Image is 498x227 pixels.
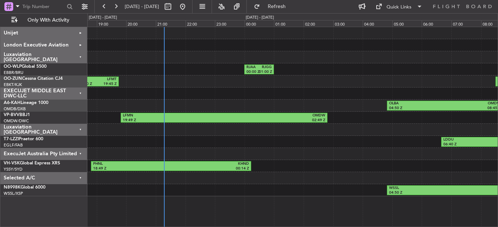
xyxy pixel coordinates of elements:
[245,20,274,27] div: 00:00
[4,167,22,172] a: YSSY/SYD
[4,142,23,148] a: EGLF/FAB
[79,77,98,82] div: EBCI
[79,82,98,87] div: 18:20 Z
[22,1,65,12] input: Trip Number
[4,113,30,117] a: VP-BVVBBJ1
[389,190,497,196] div: 04:50 Z
[224,118,325,123] div: 02:49 Z
[4,101,21,105] span: A6-KAH
[97,20,127,27] div: 19:00
[224,113,325,118] div: OMDW
[98,82,116,87] div: 19:45 Z
[4,106,26,112] a: OMDB/DXB
[4,185,45,190] a: N8998KGlobal 6000
[246,70,259,75] div: 00:00 Z
[8,14,80,26] button: Only With Activity
[171,161,249,167] div: KHND
[304,20,333,27] div: 02:00
[93,166,171,171] div: 18:49 Z
[98,77,116,82] div: LFMT
[4,118,29,124] a: OMDW/DWC
[259,65,272,70] div: RJGG
[4,113,19,117] span: VP-BVV
[4,161,60,165] a: VH-VSKGlobal Express XRS
[171,166,249,171] div: 00:14 Z
[4,161,20,165] span: VH-VSK
[261,4,292,9] span: Refresh
[186,20,215,27] div: 22:00
[246,15,274,21] div: [DATE] - [DATE]
[89,15,117,21] div: [DATE] - [DATE]
[363,20,392,27] div: 04:00
[392,20,422,27] div: 05:00
[4,137,19,141] span: T7-LZZI
[125,3,159,10] span: [DATE] - [DATE]
[4,77,63,81] a: OO-ZUNCessna Citation CJ4
[372,1,426,12] button: Quick Links
[250,1,294,12] button: Refresh
[4,137,43,141] a: T7-LZZIPraetor 600
[422,20,451,27] div: 06:00
[4,82,22,88] a: EBKT/KJK
[451,20,481,27] div: 07:00
[19,18,77,23] span: Only With Activity
[259,70,272,75] div: 01:00 Z
[246,65,259,70] div: RJAA
[156,20,186,27] div: 21:00
[389,106,445,111] div: 04:50 Z
[215,20,245,27] div: 23:00
[4,70,23,75] a: EBBR/BRU
[4,191,23,196] a: WSSL/XSP
[4,185,21,190] span: N8998K
[4,64,22,69] span: OO-WLP
[443,137,487,142] div: LDDU
[4,77,22,81] span: OO-ZUN
[93,161,171,167] div: PHNL
[123,113,224,118] div: LFMN
[387,4,411,11] div: Quick Links
[443,142,487,147] div: 06:40 Z
[4,64,47,69] a: OO-WLPGlobal 5500
[4,101,48,105] a: A6-KAHLineage 1000
[389,186,497,191] div: WSSL
[126,20,156,27] div: 20:00
[389,101,445,106] div: OLBA
[333,20,363,27] div: 03:00
[123,118,224,123] div: 19:49 Z
[274,20,304,27] div: 01:00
